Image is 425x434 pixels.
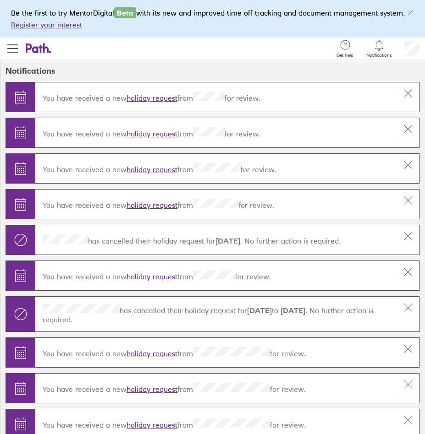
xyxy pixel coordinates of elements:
[11,19,82,30] button: Register your interest
[247,306,272,315] strong: [DATE]
[127,165,177,174] a: holiday request
[127,93,177,103] a: holiday request
[43,199,390,210] p: You have received a new from for review.
[278,306,305,315] strong: [DATE]
[43,234,390,245] p: has cancelled their holiday request for . No further action is required.
[127,385,177,394] a: holiday request
[337,53,353,58] span: Get help
[127,272,177,281] a: holiday request
[43,304,390,324] p: has cancelled their holiday request for . No further action is required.
[6,60,55,82] h2: Notifications
[11,7,414,30] div: Be the first to try MentorDigital with its new and improved time off tracking and document manage...
[127,201,177,210] a: holiday request
[215,236,240,245] strong: [DATE]
[127,420,177,429] a: holiday request
[127,129,177,138] a: holiday request
[43,163,390,174] p: You have received a new from for review.
[366,53,392,58] span: Notifications
[43,383,390,394] p: You have received a new from for review.
[43,418,390,429] p: You have received a new from for review.
[366,39,392,58] a: Notifications
[43,92,390,103] p: You have received a new from for review.
[43,347,390,358] p: You have received a new from for review.
[127,349,177,358] a: holiday request
[43,270,390,281] p: You have received a new from for review.
[114,7,136,18] span: Beta
[43,127,390,138] p: You have received a new from for review.
[247,306,305,315] span: to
